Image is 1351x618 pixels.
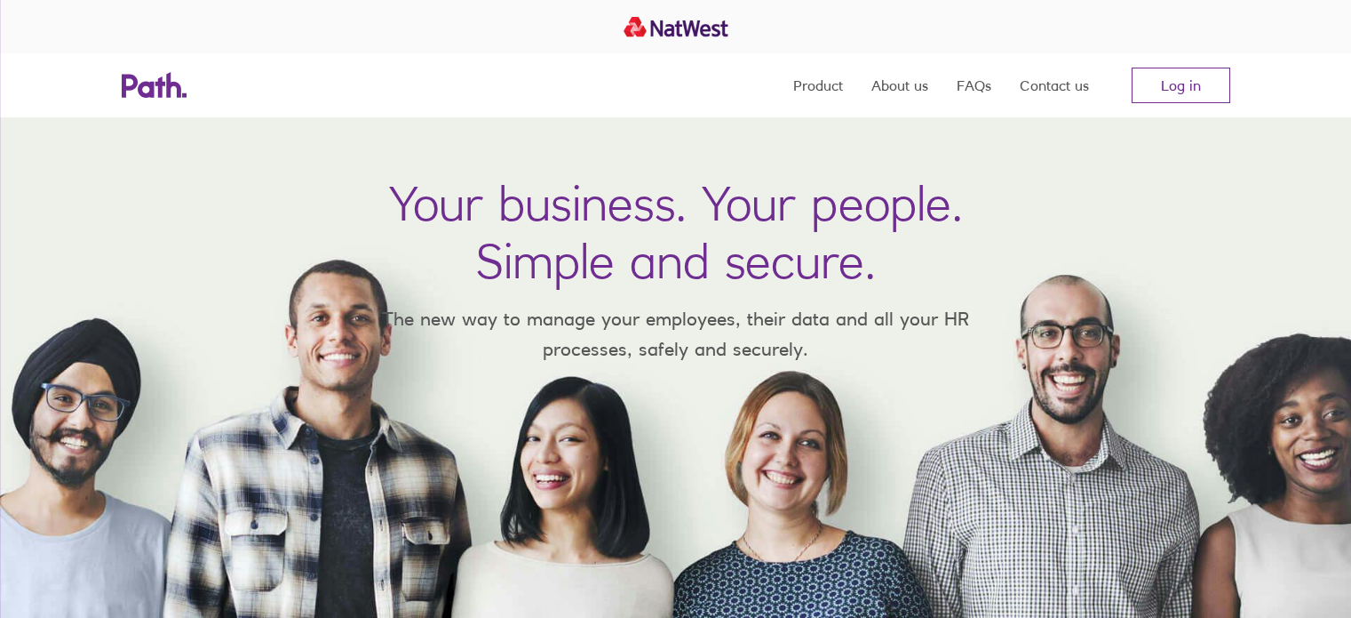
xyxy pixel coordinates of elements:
a: Product [793,53,843,117]
a: Log in [1132,68,1230,103]
p: The new way to manage your employees, their data and all your HR processes, safely and securely. [356,304,996,364]
a: FAQs [957,53,991,117]
a: About us [871,53,928,117]
h1: Your business. Your people. Simple and secure. [389,174,963,290]
a: Contact us [1020,53,1089,117]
